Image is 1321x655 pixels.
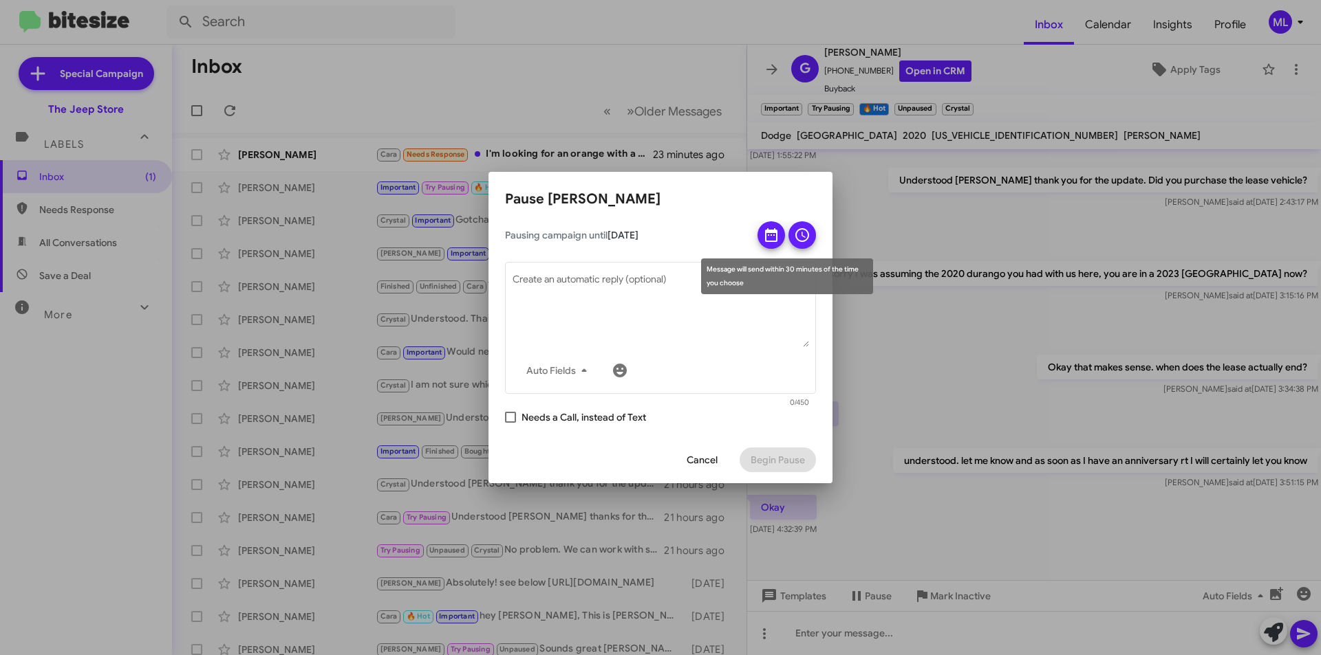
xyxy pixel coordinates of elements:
span: Needs a Call, instead of Text [522,409,646,425]
span: Begin Pause [751,447,805,472]
span: Pausing campaign until [505,228,746,242]
span: [DATE] [608,229,638,241]
h2: Pause [PERSON_NAME] [505,188,816,210]
button: Cancel [676,447,729,472]
div: Message will send within 30 minutes of the time you choose [701,258,873,294]
button: Begin Pause [740,447,816,472]
button: Auto Fields [515,358,603,383]
span: Cancel [687,447,718,472]
span: Auto Fields [526,358,592,383]
mat-hint: 0/450 [790,399,809,407]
